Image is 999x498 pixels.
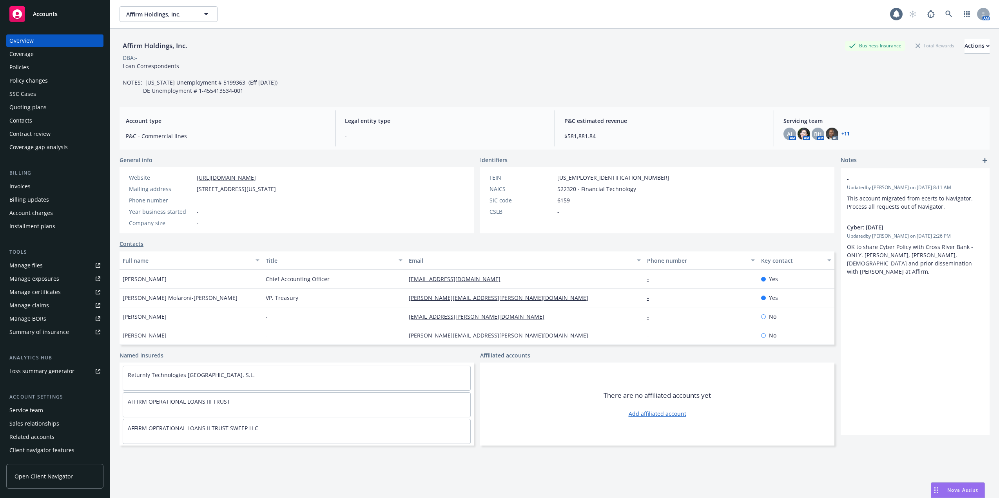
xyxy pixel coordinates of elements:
[9,207,53,219] div: Account charges
[557,173,669,182] span: [US_EMPLOYER_IDENTIFICATION_NUMBER]
[965,38,990,53] div: Actions
[120,6,218,22] button: Affirm Holdings, Inc.
[841,217,990,282] div: Cyber: [DATE]Updatedby [PERSON_NAME] on [DATE] 2:26 PMOK to share Cyber Policy with Cross River B...
[647,313,655,320] a: -
[9,88,36,100] div: SSC Cases
[6,61,103,74] a: Policies
[406,251,644,270] button: Email
[783,117,983,125] span: Servicing team
[564,132,764,140] span: $581,881.84
[557,185,636,193] span: 522320 - Financial Technology
[409,332,595,339] a: [PERSON_NAME][EMAIL_ADDRESS][PERSON_NAME][DOMAIN_NAME]
[644,251,758,270] button: Phone number
[129,219,194,227] div: Company size
[557,196,570,204] span: 6159
[629,410,686,418] a: Add affiliated account
[6,431,103,443] a: Related accounts
[769,331,776,339] span: No
[266,275,330,283] span: Chief Accounting Officer
[120,41,190,51] div: Affirm Holdings, Inc.
[123,256,251,265] div: Full name
[6,393,103,401] div: Account settings
[123,54,137,62] div: DBA: -
[941,6,957,22] a: Search
[266,331,268,339] span: -
[6,180,103,193] a: Invoices
[9,34,34,47] div: Overview
[9,101,47,114] div: Quoting plans
[980,156,990,165] a: add
[6,48,103,60] a: Coverage
[6,286,103,298] a: Manage certificates
[6,417,103,430] a: Sales relationships
[9,444,74,456] div: Client navigator features
[129,173,194,182] div: Website
[197,219,199,227] span: -
[6,457,103,470] a: Client access
[126,10,194,18] span: Affirm Holdings, Inc.
[9,326,69,338] div: Summary of insurance
[6,326,103,338] a: Summary of insurance
[845,41,905,51] div: Business Insurance
[9,312,46,325] div: Manage BORs
[126,117,326,125] span: Account type
[769,294,778,302] span: Yes
[9,61,29,74] div: Policies
[604,391,711,400] span: There are no affiliated accounts yet
[6,312,103,325] a: Manage BORs
[6,74,103,87] a: Policy changes
[647,332,655,339] a: -
[9,272,59,285] div: Manage exposures
[564,117,764,125] span: P&C estimated revenue
[120,251,263,270] button: Full name
[787,130,792,138] span: AJ
[345,117,545,125] span: Legal entity type
[409,275,507,283] a: [EMAIL_ADDRESS][DOMAIN_NAME]
[6,444,103,456] a: Client navigator features
[758,251,834,270] button: Key contact
[409,256,632,265] div: Email
[647,256,747,265] div: Phone number
[847,233,983,240] span: Updated by [PERSON_NAME] on [DATE] 2:26 PM
[6,193,103,206] a: Billing updates
[120,240,143,248] a: Contacts
[409,294,595,301] a: [PERSON_NAME][EMAIL_ADDRESS][PERSON_NAME][DOMAIN_NAME]
[6,34,103,47] a: Overview
[129,196,194,204] div: Phone number
[9,128,51,140] div: Contract review
[6,272,103,285] a: Manage exposures
[9,74,48,87] div: Policy changes
[197,196,199,204] span: -
[409,313,551,320] a: [EMAIL_ADDRESS][PERSON_NAME][DOMAIN_NAME]
[798,128,810,140] img: photo
[923,6,939,22] a: Report a Bug
[841,156,857,165] span: Notes
[847,184,983,191] span: Updated by [PERSON_NAME] on [DATE] 8:11 AM
[345,132,545,140] span: -
[9,404,43,417] div: Service team
[123,331,167,339] span: [PERSON_NAME]
[129,207,194,216] div: Year business started
[769,312,776,321] span: No
[9,193,49,206] div: Billing updates
[120,351,163,359] a: Named insureds
[490,173,554,182] div: FEIN
[6,3,103,25] a: Accounts
[647,294,655,301] a: -
[266,256,394,265] div: Title
[847,223,963,231] span: Cyber: [DATE]
[9,220,55,233] div: Installment plans
[6,354,103,362] div: Analytics hub
[826,128,838,140] img: photo
[6,404,103,417] a: Service team
[841,132,850,136] a: +11
[761,256,823,265] div: Key contact
[905,6,921,22] a: Start snowing
[126,132,326,140] span: P&C - Commercial lines
[490,196,554,204] div: SIC code
[847,175,963,183] span: -
[9,417,59,430] div: Sales relationships
[9,431,54,443] div: Related accounts
[931,483,941,498] div: Drag to move
[6,101,103,114] a: Quoting plans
